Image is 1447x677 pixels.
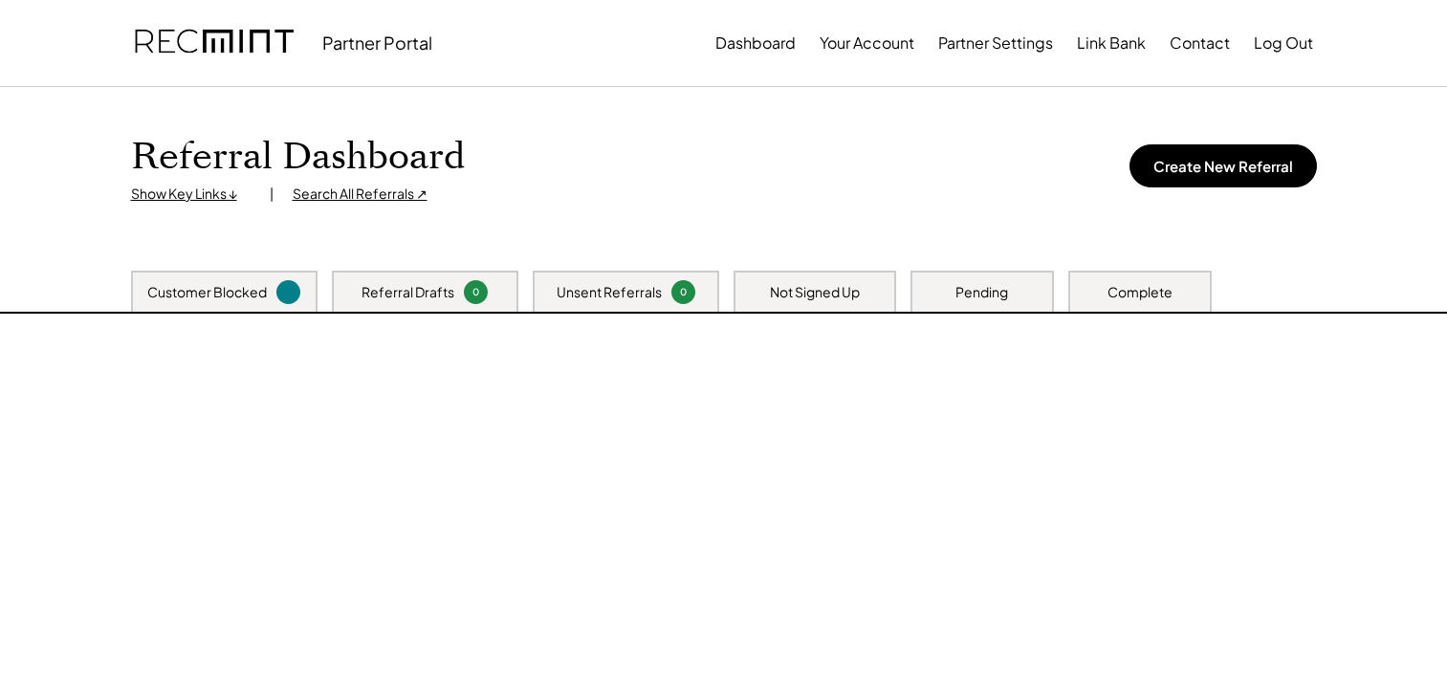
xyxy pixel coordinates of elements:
[820,24,914,62] button: Your Account
[147,283,267,302] div: Customer Blocked
[1077,24,1146,62] button: Link Bank
[362,283,454,302] div: Referral Drafts
[131,135,465,180] h1: Referral Dashboard
[135,11,294,76] img: recmint-logotype%403x.png
[938,24,1053,62] button: Partner Settings
[270,185,274,204] div: |
[467,285,485,299] div: 0
[715,24,796,62] button: Dashboard
[557,283,662,302] div: Unsent Referrals
[1129,144,1317,187] button: Create New Referral
[955,283,1008,302] div: Pending
[1170,24,1230,62] button: Contact
[1107,283,1173,302] div: Complete
[674,285,692,299] div: 0
[293,185,428,204] div: Search All Referrals ↗
[770,283,860,302] div: Not Signed Up
[1254,24,1313,62] button: Log Out
[131,185,251,204] div: Show Key Links ↓
[322,32,432,54] div: Partner Portal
